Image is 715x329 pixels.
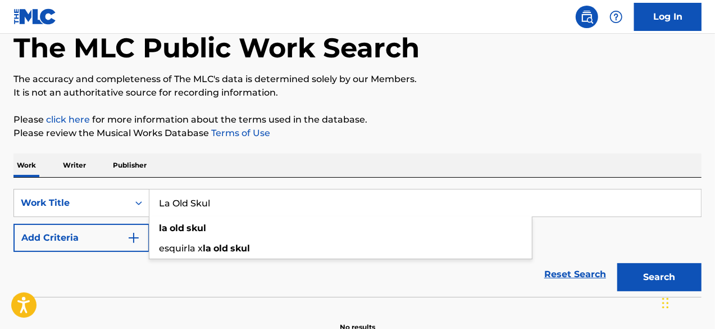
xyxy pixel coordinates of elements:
img: help [609,10,623,24]
iframe: Chat Widget [659,275,715,329]
strong: la [203,243,211,254]
img: 9d2ae6d4665cec9f34b9.svg [127,231,140,245]
div: Help [605,6,627,28]
a: Reset Search [539,262,612,287]
img: search [580,10,594,24]
a: Terms of Use [209,128,270,138]
button: Add Criteria [13,224,149,252]
form: Search Form [13,189,702,297]
span: esquirla x [159,243,203,254]
strong: skul [230,243,250,254]
strong: skul [186,223,206,233]
button: Search [617,263,702,291]
p: Please for more information about the terms used in the database. [13,113,702,127]
div: Drag [662,286,669,320]
strong: old [213,243,228,254]
a: Log In [634,3,702,31]
a: Public Search [576,6,598,28]
p: The accuracy and completeness of The MLC's data is determined solely by our Members. [13,73,702,86]
p: It is not an authoritative source for recording information. [13,86,702,100]
a: click here [46,114,90,125]
strong: old [170,223,184,233]
h1: The MLC Public Work Search [13,31,420,65]
p: Writer [60,154,89,177]
p: Publisher [110,154,150,177]
p: Please review the Musical Works Database [13,127,702,140]
p: Work [13,154,39,177]
img: MLC Logo [13,8,57,25]
div: Work Title [21,196,122,210]
strong: la [159,223,167,233]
